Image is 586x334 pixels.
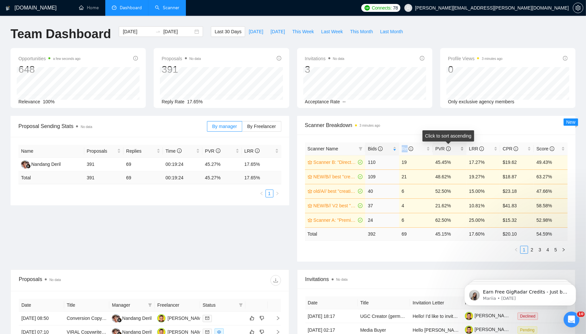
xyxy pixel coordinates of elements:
[239,303,243,307] span: filter
[518,313,541,319] a: Declined
[271,278,281,283] span: download
[155,5,179,11] a: searchScanner
[308,189,312,193] span: crown
[26,164,31,168] img: gigradar-bm.png
[266,190,273,197] a: 1
[64,312,110,325] td: Conversion Copywriter for Coaching Funnel, Emails & Lead Magnet (DFY Project)
[18,145,84,158] th: Name
[266,190,273,197] li: 1
[399,155,433,169] td: 19
[433,155,466,169] td: 45.45%
[409,146,413,151] span: info-circle
[500,198,534,213] td: $41.83
[433,213,466,227] td: 62.50%
[534,227,568,240] td: 54.59 %
[536,246,544,254] li: 3
[260,192,264,195] span: left
[365,213,399,227] td: 24
[49,278,61,282] span: No data
[308,146,338,151] span: Scanner Name
[467,227,500,240] td: 17.60 %
[6,3,10,13] img: logo
[503,146,518,151] span: CPR
[573,3,583,13] button: setting
[148,303,152,307] span: filter
[162,99,184,104] span: Reply Rate
[393,4,398,12] span: 78
[155,29,161,34] span: to
[147,300,153,310] span: filter
[410,296,462,309] th: Invitation Letter
[500,184,534,198] td: $23.18
[19,299,64,312] th: Date
[536,246,544,253] a: 3
[512,246,520,254] li: Previous Page
[365,155,399,169] td: 110
[162,63,201,76] div: 391
[376,26,406,37] button: Last Month
[448,99,515,104] span: Only exclusive agency members
[205,316,209,320] span: mail
[238,300,244,310] span: filter
[433,198,466,213] td: 21.62%
[260,316,264,321] span: dislike
[336,278,348,281] span: No data
[360,124,380,127] time: 3 minutes ago
[528,246,536,254] li: 2
[120,5,142,11] span: Dashboard
[521,246,528,253] a: 1
[350,28,373,35] span: This Month
[205,330,209,334] span: mail
[446,146,451,151] span: info-circle
[248,314,256,322] button: like
[359,147,363,151] span: filter
[177,148,182,153] span: info-circle
[123,28,153,35] input: Start date
[19,275,150,286] div: Proposals
[79,5,99,11] a: homeHome
[133,56,138,61] span: info-circle
[534,155,568,169] td: 49.43%
[500,169,534,184] td: $18.87
[399,184,433,198] td: 6
[360,314,427,319] a: UGC Creator (german speaking)
[358,160,363,165] span: check-circle
[399,227,433,240] td: 69
[314,159,357,166] a: Scanner B: "Direct Response Specialist"
[217,330,221,334] span: eye
[31,161,61,168] div: Nandang Deril
[467,155,500,169] td: 17.27%
[514,146,518,151] span: info-circle
[162,55,201,63] span: Proposals
[163,28,193,35] input: End date
[11,26,111,42] h1: Team Dashboard
[305,63,344,76] div: 3
[18,171,84,184] td: Total
[205,148,220,154] span: PVR
[305,121,568,129] span: Scanner Breakdown
[528,246,536,253] a: 2
[552,246,560,254] li: 5
[321,28,343,35] span: Last Week
[109,299,155,312] th: Manager
[167,315,205,322] div: [PERSON_NAME]
[365,198,399,213] td: 37
[21,160,29,168] img: ND
[514,248,518,252] span: left
[544,246,551,253] a: 4
[305,309,358,323] td: [DATE] 18:17
[552,246,559,253] a: 5
[203,301,236,309] span: Status
[318,26,346,37] button: Last Week
[64,299,110,312] th: Title
[112,301,145,309] span: Manager
[273,190,281,197] li: Next Page
[163,158,202,171] td: 00:19:24
[399,169,433,184] td: 21
[305,99,340,104] span: Acceptance Rate
[448,55,503,63] span: Profile Views
[247,124,276,129] span: By Freelancer
[560,246,568,254] button: right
